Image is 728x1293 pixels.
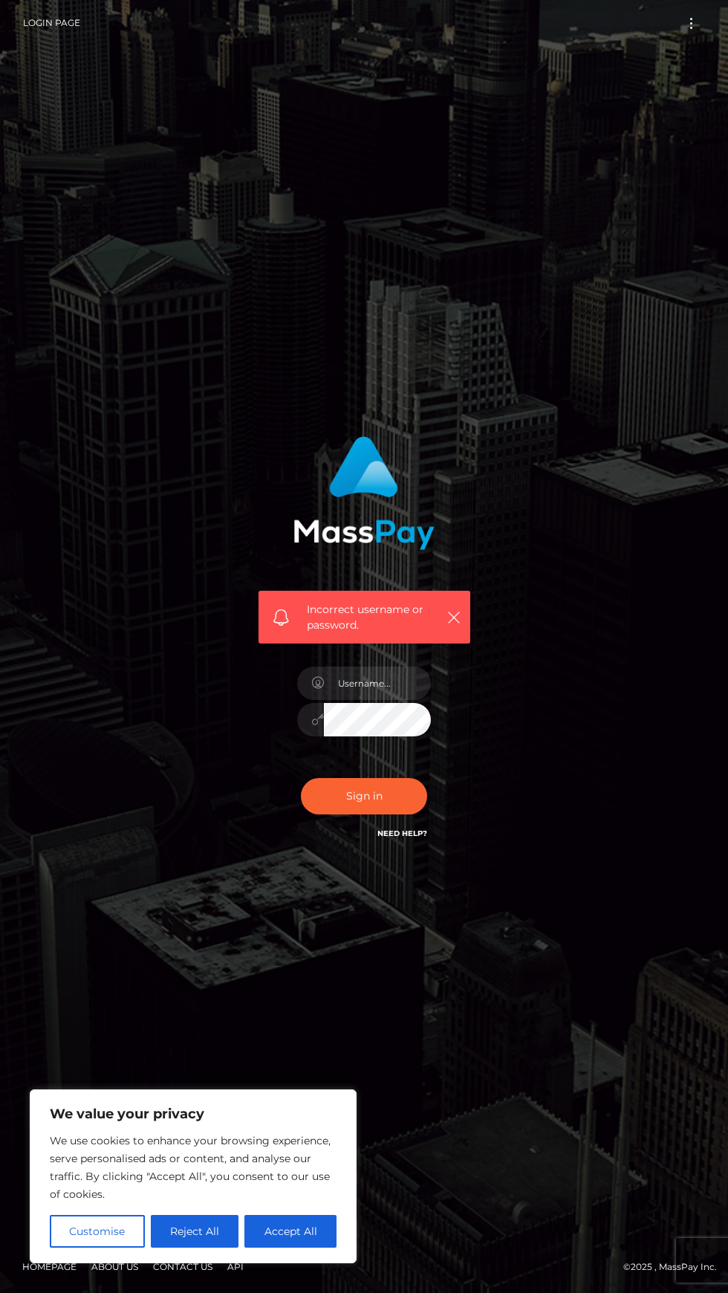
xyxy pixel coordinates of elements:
[324,667,431,700] input: Username...
[50,1132,337,1203] p: We use cookies to enhance your browsing experience, serve personalised ads or content, and analys...
[11,1259,717,1275] div: © 2025 , MassPay Inc.
[23,7,80,39] a: Login Page
[677,13,705,33] button: Toggle navigation
[50,1215,145,1248] button: Customise
[301,778,427,814] button: Sign in
[85,1255,144,1278] a: About Us
[147,1255,218,1278] a: Contact Us
[16,1255,82,1278] a: Homepage
[377,829,427,838] a: Need Help?
[307,602,439,633] span: Incorrect username or password.
[151,1215,239,1248] button: Reject All
[293,436,435,550] img: MassPay Login
[244,1215,337,1248] button: Accept All
[221,1255,250,1278] a: API
[30,1089,357,1263] div: We value your privacy
[50,1105,337,1123] p: We value your privacy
